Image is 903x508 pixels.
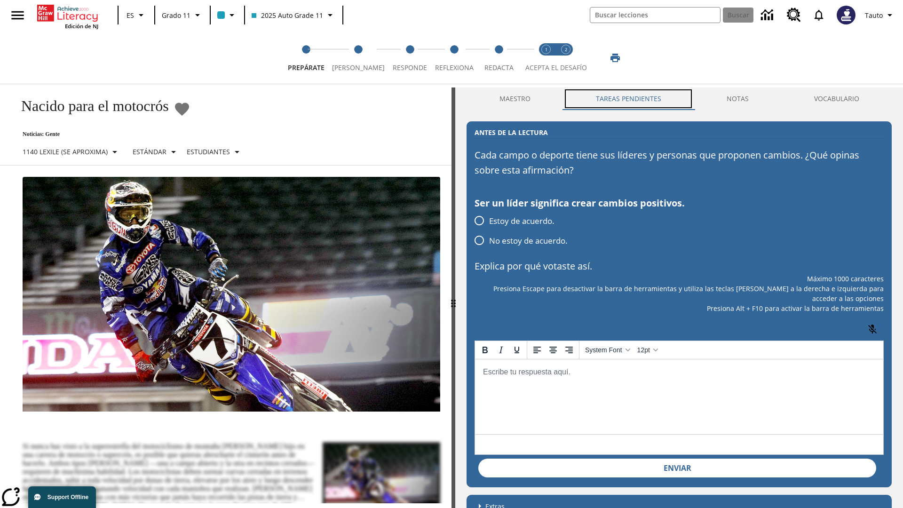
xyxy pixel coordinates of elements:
div: Pulsa la tecla de intro o la barra espaciadora y luego presiona las flechas de derecha e izquierd... [451,87,455,508]
p: Presiona Alt + F10 para activar la barra de herramientas [475,303,884,313]
button: Grado: Grado 11, Elige un grado [158,7,207,24]
a: Centro de información [755,2,781,28]
button: Imprimir [600,49,630,66]
a: Centro de recursos, Se abrirá en una pestaña nueva. [781,2,807,28]
button: Align center [545,342,561,358]
span: Redacta [484,63,514,72]
div: Ser un líder significa crear cambios positivos. [475,196,884,211]
span: Grado 11 [162,10,190,20]
button: Bold [477,342,493,358]
button: Underline [509,342,525,358]
button: Abrir el menú lateral [4,1,32,29]
p: Noticias: Gente [11,131,246,138]
p: Explica por qué votaste así. [475,259,884,274]
span: System Font [585,346,622,354]
h2: Antes de la lectura [475,127,548,138]
button: El color de la clase es azul claro. Cambiar el color de la clase. [214,7,241,24]
text: 2 [565,47,567,53]
div: Instructional Panel Tabs [467,87,892,110]
button: Align right [561,342,577,358]
span: 2025 Auto Grade 11 [252,10,323,20]
div: Portada [37,3,98,30]
button: Maestro [467,87,563,110]
span: Edición de NJ [65,23,98,30]
button: Acepta el desafío lee step 1 of 2 [532,32,560,84]
div: poll [475,211,575,250]
button: Enviar [478,459,876,477]
button: Responde step 3 of 5 [385,32,435,84]
button: Italic [493,342,509,358]
button: Prepárate step 1 of 5 [280,32,332,84]
span: Responde [393,63,427,72]
p: Presiona Escape para desactivar la barra de herramientas y utiliza las teclas [PERSON_NAME] a la ... [475,284,884,303]
button: Clase: 2025 Auto Grade 11, Selecciona una clase [248,7,340,24]
button: Fonts [581,342,634,358]
span: Prepárate [288,63,325,72]
button: Support Offline [28,486,96,508]
p: Cada campo o deporte tiene sus líderes y personas que proponen cambios. ¿Qué opinas sobre esta af... [475,148,884,178]
div: activity [455,87,903,508]
text: 1 [545,47,547,53]
button: Font sizes [634,342,661,358]
button: Haga clic para activar la función de reconocimiento de voz [861,318,884,341]
button: Perfil/Configuración [861,7,899,24]
p: Estándar [133,147,166,157]
img: Avatar [837,6,855,24]
button: Lenguaje: ES, Selecciona un idioma [121,7,151,24]
button: Align left [529,342,545,358]
button: Redacta step 5 of 5 [474,32,524,84]
button: TAREAS PENDIENTES [563,87,694,110]
button: Tipo de apoyo, Estándar [129,143,183,160]
span: [PERSON_NAME] [332,63,385,72]
span: No estoy de acuerdo. [489,235,568,247]
span: Tauto [865,10,883,20]
p: Máximo 1000 caracteres [475,274,884,284]
button: Escoja un nuevo avatar [831,3,861,27]
button: VOCABULARIO [781,87,892,110]
button: NOTAS [694,87,781,110]
h1: Nacido para el motocrós [11,97,169,115]
iframe: Reach text area [475,359,883,434]
span: 12pt [637,346,650,354]
a: Notificaciones [807,3,831,27]
span: Reflexiona [435,63,474,72]
span: ACEPTA EL DESAFÍO [525,63,587,72]
p: Estudiantes [187,147,230,157]
button: Añadir a mis Favoritas - Nacido para el motocrós [174,101,190,117]
input: Buscar campo [590,8,720,23]
span: ES [127,10,134,20]
button: Acepta el desafío contesta step 2 of 2 [552,32,579,84]
img: El corredor de motocrós James Stewart vuela por los aires en su motocicleta de montaña [23,177,440,412]
span: Support Offline [48,494,88,500]
p: 1140 Lexile (Se aproxima) [23,147,108,157]
button: Seleccione Lexile, 1140 Lexile (Se aproxima) [19,143,124,160]
button: Seleccionar estudiante [183,143,246,160]
span: Estoy de acuerdo. [489,215,554,227]
button: Lee step 2 of 5 [325,32,392,84]
button: Reflexiona step 4 of 5 [428,32,481,84]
